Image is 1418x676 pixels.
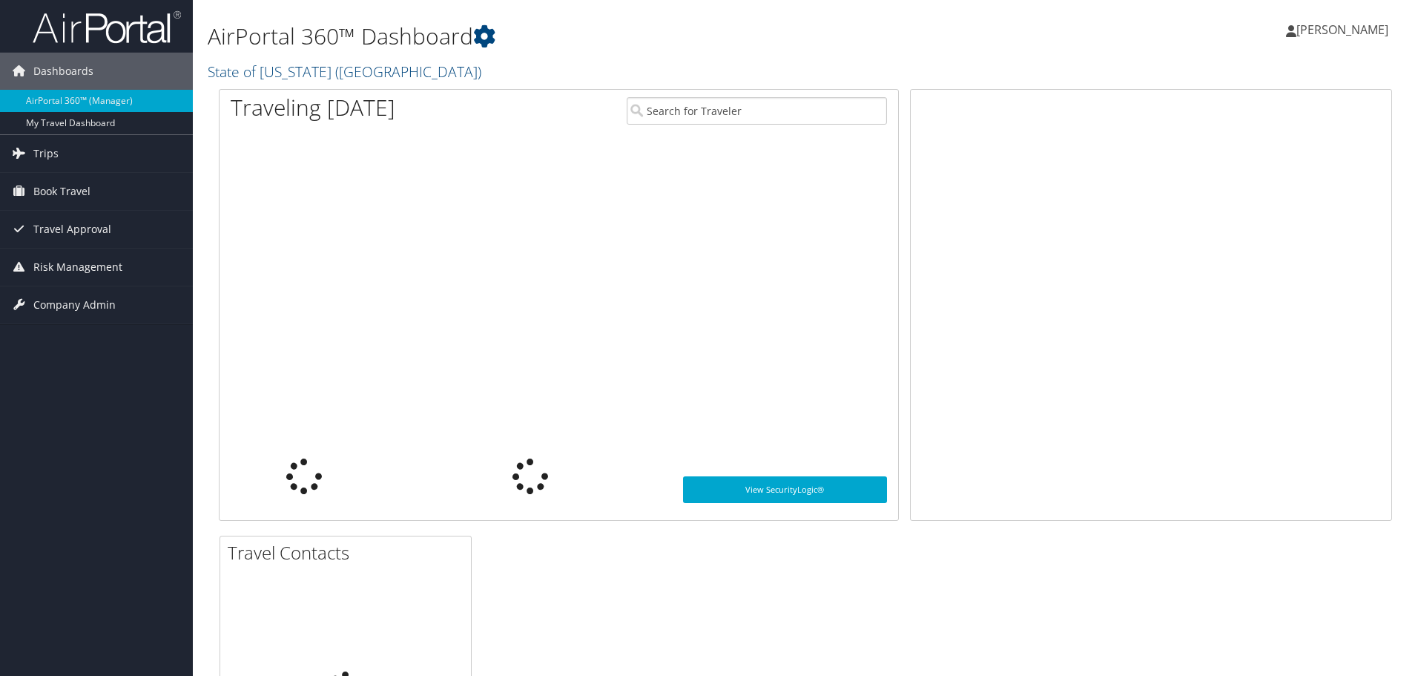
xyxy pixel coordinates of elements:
[228,540,471,565] h2: Travel Contacts
[33,53,93,90] span: Dashboards
[683,476,887,503] a: View SecurityLogic®
[231,92,395,123] h1: Traveling [DATE]
[208,21,1005,52] h1: AirPortal 360™ Dashboard
[33,173,90,210] span: Book Travel
[1296,22,1388,38] span: [PERSON_NAME]
[33,10,181,45] img: airportal-logo.png
[33,286,116,324] span: Company Admin
[33,211,111,248] span: Travel Approval
[208,62,485,82] a: State of [US_STATE] ([GEOGRAPHIC_DATA])
[627,97,887,125] input: Search for Traveler
[33,249,122,286] span: Risk Management
[1286,7,1403,52] a: [PERSON_NAME]
[33,135,59,172] span: Trips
